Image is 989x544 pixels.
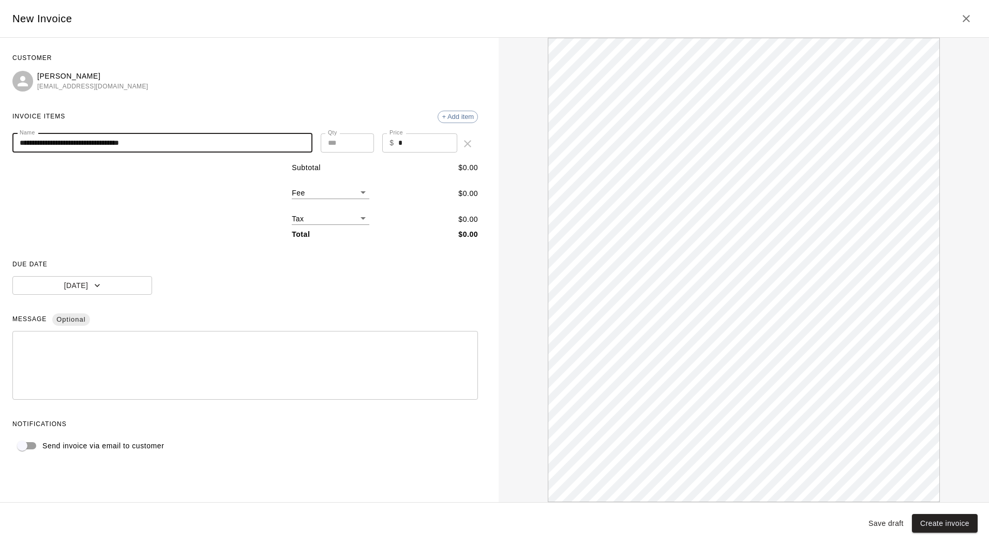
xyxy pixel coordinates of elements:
p: [PERSON_NAME] [37,71,148,82]
button: Create invoice [912,514,978,533]
label: Qty [328,129,337,137]
p: $ 0.00 [458,162,478,173]
h5: New Invoice [12,12,72,26]
p: $ [389,138,394,148]
p: Subtotal [292,162,321,173]
div: + Add item [438,111,478,123]
span: MESSAGE [12,311,478,328]
span: DUE DATE [12,256,478,273]
span: Optional [52,311,89,329]
p: Send invoice via email to customer [42,441,164,451]
span: CUSTOMER [12,50,478,67]
span: INVOICE ITEMS [12,109,65,125]
p: $ 0.00 [458,188,478,199]
label: Price [389,129,403,137]
button: Save draft [864,514,908,533]
span: NOTIFICATIONS [12,416,478,433]
span: + Add item [438,113,477,120]
button: [DATE] [12,276,152,295]
b: $ 0.00 [458,230,478,238]
button: Close [956,8,977,29]
p: $ 0.00 [458,214,478,225]
span: [EMAIL_ADDRESS][DOMAIN_NAME] [37,82,148,92]
label: Name [20,129,35,137]
b: Total [292,230,310,238]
